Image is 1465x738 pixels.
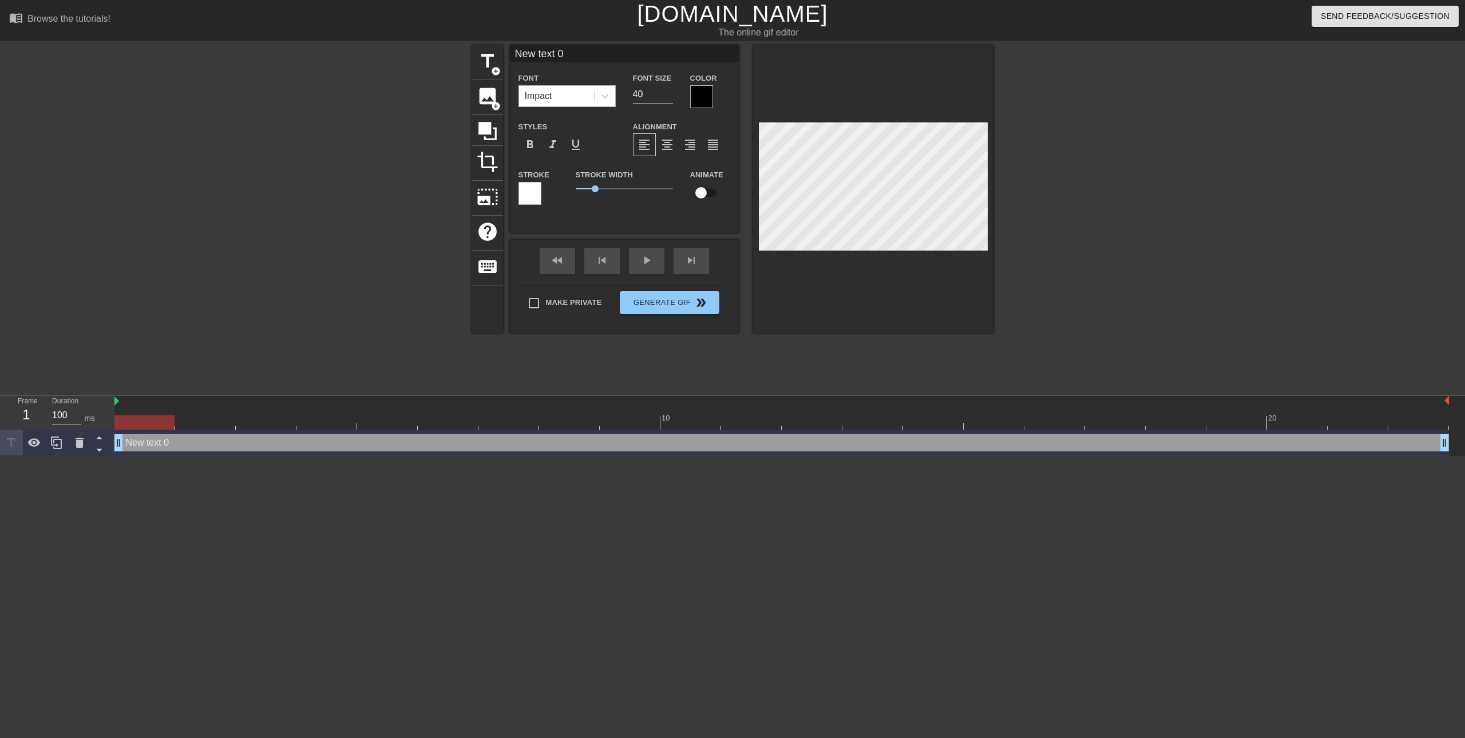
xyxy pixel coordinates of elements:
span: keyboard [477,256,498,277]
span: skip_next [684,253,698,267]
span: Send Feedback/Suggestion [1321,9,1450,23]
button: Generate Gif [620,291,719,314]
img: bound-end.png [1444,396,1449,405]
label: Color [690,73,717,84]
span: drag_handle [1439,437,1450,449]
label: Stroke [518,169,549,181]
span: crop [477,151,498,173]
label: Alignment [633,121,677,133]
span: play_arrow [640,253,654,267]
label: Font Size [633,73,672,84]
span: add_circle [491,101,501,111]
span: format_italic [546,138,560,152]
span: photo_size_select_large [477,186,498,208]
span: format_align_right [683,138,697,152]
span: format_align_center [660,138,674,152]
span: fast_rewind [551,253,564,267]
div: 1 [18,404,35,425]
label: Styles [518,121,548,133]
span: format_align_justify [706,138,720,152]
div: Browse the tutorials! [27,14,110,23]
a: Browse the tutorials! [9,11,110,29]
span: format_underline [569,138,583,152]
div: Impact [525,89,552,103]
label: Stroke Width [576,169,633,181]
span: skip_previous [595,253,609,267]
span: drag_handle [113,437,124,449]
span: image [477,85,498,107]
div: 10 [662,412,672,424]
a: [DOMAIN_NAME] [637,1,827,26]
span: Generate Gif [624,296,714,310]
span: menu_book [9,11,23,25]
span: format_bold [523,138,537,152]
button: Send Feedback/Suggestion [1312,6,1459,27]
label: Duration [52,398,78,405]
div: 20 [1268,412,1278,424]
div: ms [84,412,95,424]
span: format_align_left [638,138,651,152]
label: Animate [690,169,723,181]
span: help [477,221,498,243]
label: Font [518,73,539,84]
div: The online gif editor [494,26,1023,39]
span: Make Private [546,297,602,308]
span: add_circle [491,66,501,76]
div: Frame [9,396,43,429]
span: title [477,50,498,72]
span: double_arrow [694,296,708,310]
